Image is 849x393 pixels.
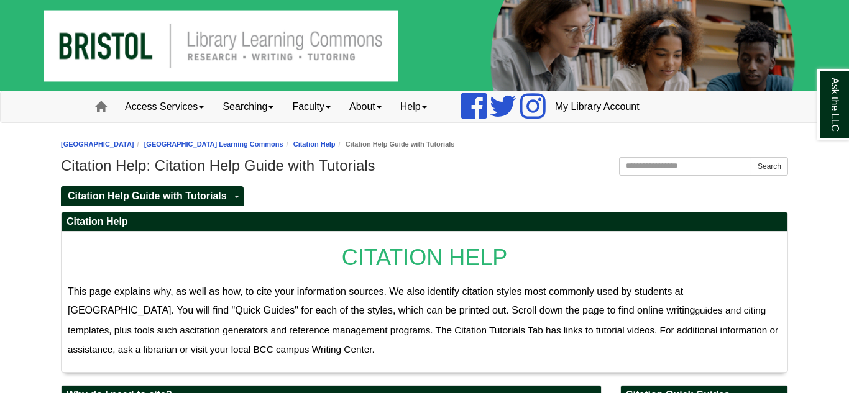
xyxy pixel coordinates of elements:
[751,157,788,176] button: Search
[61,186,231,207] a: Citation Help Guide with Tutorials
[213,91,283,122] a: Searching
[61,140,134,148] a: [GEOGRAPHIC_DATA]
[340,91,391,122] a: About
[391,91,436,122] a: Help
[293,140,336,148] a: Citation Help
[61,157,788,174] h1: Citation Help: Citation Help Guide with Tutorials
[144,140,283,148] a: [GEOGRAPHIC_DATA] Learning Commons
[342,245,508,270] span: CITATION HELP
[61,138,788,150] nav: breadcrumb
[546,91,649,122] a: My Library Account
[283,91,340,122] a: Faculty
[61,185,788,206] div: Guide Pages
[68,191,227,201] span: Citation Help Guide with Tutorials
[68,286,700,315] span: This page explains why, as well as how, to cite your information sources. We also identify citati...
[68,305,766,335] span: uides and citing templates, plus tools such as
[62,212,787,232] h2: Citation Help
[68,325,778,355] span: citation generators and reference management programs. The Citation Tutorials Tab has links to tu...
[336,138,455,150] li: Citation Help Guide with Tutorials
[116,91,213,122] a: Access Services
[695,306,700,315] span: g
